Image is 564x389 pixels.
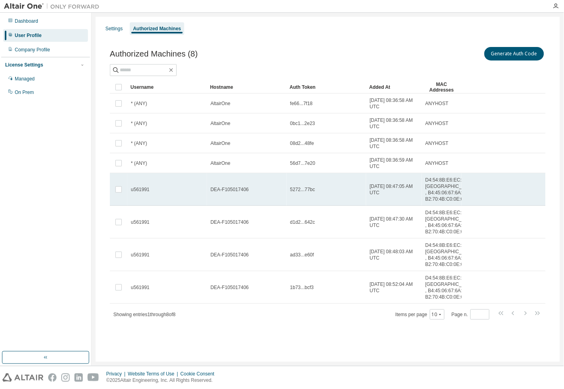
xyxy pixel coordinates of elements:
[290,81,363,94] div: Auth Token
[211,252,249,258] span: DEA-F105017406
[425,81,459,94] div: MAC Addresses
[113,312,176,317] span: Showing entries 1 through 8 of 8
[110,49,198,59] span: Authorized Machines (8)
[131,252,150,258] span: u561991
[432,311,443,318] button: 10
[210,81,283,94] div: Hostname
[74,373,83,382] img: linkedin.svg
[290,160,315,166] span: 56d7...7e20
[290,284,314,291] span: 1b73...bcf3
[290,186,315,193] span: 5272...77bc
[370,97,418,110] span: [DATE] 08:36:58 AM UTC
[131,120,147,127] span: * (ANY)
[211,120,230,127] span: AltairOne
[370,137,418,150] span: [DATE] 08:36:58 AM UTC
[5,62,43,68] div: License Settings
[61,373,70,382] img: instagram.svg
[370,281,418,294] span: [DATE] 08:52:04 AM UTC
[370,183,418,196] span: [DATE] 08:47:05 AM UTC
[106,377,219,384] p: © 2025 Altair Engineering, Inc. All Rights Reserved.
[290,100,313,107] span: fe66...7f18
[452,309,490,320] span: Page n.
[290,140,314,147] span: 08d2...48fe
[131,186,150,193] span: u561991
[4,2,103,10] img: Altair One
[106,371,128,377] div: Privacy
[133,25,181,32] div: Authorized Machines
[370,157,418,170] span: [DATE] 08:36:59 AM UTC
[211,140,230,147] span: AltairOne
[131,160,147,166] span: * (ANY)
[425,242,475,268] span: D4:54:8B:E6:EC:[GEOGRAPHIC_DATA] , B4:45:06:67:6A:66 , B2:70:4B:C0:0E:63
[131,219,150,225] span: u561991
[211,186,249,193] span: DEA-F105017406
[290,219,315,225] span: d1d2...642c
[425,140,449,147] span: ANYHOST
[211,160,230,166] span: AltairOne
[211,100,230,107] span: AltairOne
[131,100,147,107] span: * (ANY)
[370,248,418,261] span: [DATE] 08:48:03 AM UTC
[370,117,418,130] span: [DATE] 08:36:58 AM UTC
[131,284,150,291] span: u561991
[15,76,35,82] div: Managed
[128,371,180,377] div: Website Terms of Use
[211,219,249,225] span: DEA-F105017406
[425,177,475,202] span: D4:54:8B:E6:EC:[GEOGRAPHIC_DATA] , B4:45:06:67:6A:66 , B2:70:4B:C0:0E:63
[370,216,418,229] span: [DATE] 08:47:30 AM UTC
[105,25,123,32] div: Settings
[131,140,147,147] span: * (ANY)
[15,32,41,39] div: User Profile
[290,120,315,127] span: 0bc1...2e23
[2,373,43,382] img: altair_logo.svg
[48,373,57,382] img: facebook.svg
[425,160,449,166] span: ANYHOST
[425,209,475,235] span: D4:54:8B:E6:EC:[GEOGRAPHIC_DATA] , B4:45:06:67:6A:66 , B2:70:4B:C0:0E:63
[15,89,34,96] div: On Prem
[88,373,99,382] img: youtube.svg
[425,100,449,107] span: ANYHOST
[180,371,219,377] div: Cookie Consent
[484,47,544,61] button: Generate Auth Code
[369,81,419,94] div: Added At
[425,120,449,127] span: ANYHOST
[211,284,249,291] span: DEA-F105017406
[290,252,314,258] span: ad33...e60f
[131,81,204,94] div: Username
[15,18,38,24] div: Dashboard
[15,47,50,53] div: Company Profile
[425,275,475,300] span: D4:54:8B:E6:EC:[GEOGRAPHIC_DATA] , B4:45:06:67:6A:66 , B2:70:4B:C0:0E:63
[396,309,445,320] span: Items per page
